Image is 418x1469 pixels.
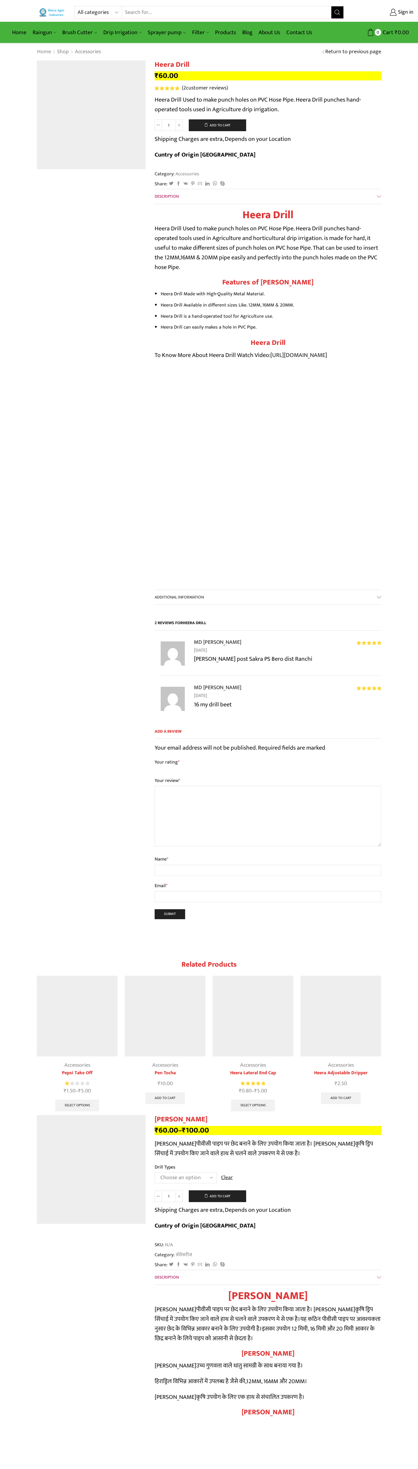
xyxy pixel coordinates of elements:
[242,1406,294,1418] strong: [PERSON_NAME]
[155,1126,381,1135] p: –
[65,1080,70,1087] span: Rated out of 5
[155,224,381,272] p: Heera Drill Used to make punch holes on PVC Hose Pipe. Heera Drill punches hand-operated tools us...
[155,134,291,144] p: Shipping Charges are extra, Depends on your Location
[37,976,117,1056] img: pepsi take up
[37,60,146,169] img: Heera Drill
[155,1241,381,1248] span: SKU:
[194,692,381,700] time: [DATE]
[155,594,204,601] span: Additional information
[155,86,179,90] span: Rated out of 5 based on customer ratings
[155,1139,373,1159] span: कृषि ड्रिप सिंचाई में उपयोग किए जाने वाले हाथ से चलने वाले उपकरण मे से एक है।
[239,25,256,40] a: Blog
[75,48,101,56] a: Accessories
[37,1115,146,1224] img: 16
[212,25,239,40] a: Products
[241,1080,265,1087] span: Rated out of 5
[155,60,381,69] h1: Heera Drill
[239,1086,242,1095] span: ₹
[194,638,241,647] strong: MD [PERSON_NAME]
[196,1139,355,1149] span: पीवीसी पाइप पर छेद बनाने के लिए उपयोग किया जाता है। [PERSON_NAME]
[325,48,381,56] a: Return to previous page
[55,1100,99,1112] a: Select options for “Pepsi Take Off”
[155,1361,381,1370] p: [PERSON_NAME]
[175,1251,192,1259] a: अ‍ॅसेसरीज
[155,86,179,90] div: Rated 5.00 out of 5
[213,976,293,1056] img: Heera Lateral End Cap
[161,312,381,321] li: Heera Drill is a hand-operated tool for Agriculture use.
[182,84,228,92] a: (2customer reviews)
[122,6,331,18] input: Search for...
[155,1164,175,1171] label: Drill Types
[155,777,381,785] label: Your review
[155,1270,381,1285] a: Description
[155,1139,381,1158] p: [PERSON_NAME]
[155,1324,375,1344] span: इसका उपयोग 12 मिमी, 16 मिमी और 20 मिमी आकार के छिद्र बनाने के लिये पाइप को आसानी से छेदता है।
[335,1079,347,1088] bdi: 2.50
[155,882,381,890] label: Email
[155,1205,291,1215] p: Shipping Charges are extra, Depends on your Location
[357,641,381,645] span: Rated out of 5
[196,1392,304,1402] span: कृषि उपयोग के लिए एक हाथ से संचालित उपकरण है।
[155,1261,168,1268] span: Share:
[242,1347,294,1360] strong: [PERSON_NAME]
[183,83,186,92] span: 2
[228,1287,308,1305] strong: [PERSON_NAME]
[37,48,101,56] nav: Breadcrumb
[155,1221,256,1231] b: Cuntry of Origin [GEOGRAPHIC_DATA]
[155,1251,192,1258] span: Category:
[37,1087,117,1095] span: –
[155,189,381,204] a: Description
[155,728,381,739] span: Add a review
[155,95,381,114] p: Heera Drill Used to make punch holes on PVC Hose Pipe. Heera Drill punches hand-operated tools us...
[213,1069,293,1077] a: Heera Lateral End Cap
[397,8,413,16] span: Sign in
[78,1086,81,1095] span: ₹
[335,1079,337,1088] span: ₹
[158,1079,160,1088] span: ₹
[175,170,199,178] a: Accessories
[37,48,51,56] a: Home
[155,193,179,200] span: Description
[353,7,413,18] a: Sign in
[189,25,212,40] a: Filter
[331,6,343,18] button: Search button
[164,1241,173,1248] span: N/A
[155,70,178,82] bdi: 60.00
[64,1086,76,1095] bdi: 1.50
[182,1124,209,1137] bdi: 100.00
[155,1305,381,1343] p: [PERSON_NAME]
[57,48,69,56] a: Shop
[328,1061,354,1070] a: Accessories
[375,29,381,35] span: 0
[155,209,381,222] h1: Heera Drill
[155,909,185,919] input: Submit
[395,28,398,37] span: ₹
[182,1124,186,1137] span: ₹
[161,323,381,332] li: Heera Drill can easily makes a hole in PVC Pipe.
[155,180,168,187] span: Share:
[395,28,409,37] bdi: 0.00
[145,1092,185,1104] a: Add to cart: “Pen Tocha”
[183,619,206,626] span: Heera Drill
[65,1080,89,1087] div: Rated 1.00 out of 5
[221,1174,233,1182] a: Clear options
[231,1100,275,1112] a: Select options for “Heera Lateral End Cap”
[100,25,145,40] a: Drip Irrigation
[152,1061,178,1070] a: Accessories
[155,1392,381,1402] p: [PERSON_NAME]
[196,1304,355,1315] span: पीवीसी पाइप पर छेद बनाने के लिए उपयोग किया जाता है। [PERSON_NAME]
[155,278,381,287] h2: Features of [PERSON_NAME]
[155,150,256,160] b: Cuntry of Origin [GEOGRAPHIC_DATA]
[194,683,241,692] strong: MD [PERSON_NAME]
[239,1086,252,1095] bdi: 0.80
[30,25,59,40] a: Raingun
[270,350,327,360] a: [URL][DOMAIN_NAME]
[155,350,381,360] p: To Know More About Heera Drill Watch Video:
[59,25,100,40] a: Brush Cutter
[125,976,205,1056] img: PEN TOCHA
[350,27,409,38] a: 0 Cart ₹0.00
[9,25,30,40] a: Home
[155,170,199,177] span: Category:
[162,1191,175,1202] input: Product quantity
[158,1079,173,1088] bdi: 10.00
